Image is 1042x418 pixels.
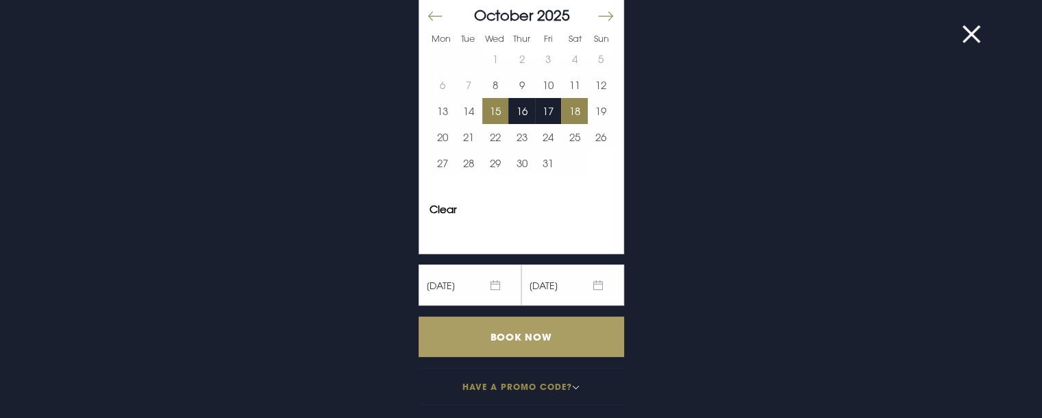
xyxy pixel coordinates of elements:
[508,150,535,176] td: Choose Thursday, October 30, 2025 as your start date.
[456,124,482,150] td: Choose Tuesday, October 21, 2025 as your start date.
[430,204,457,214] button: Clear
[482,98,509,124] button: 15
[521,265,624,306] span: [DATE]
[430,124,456,150] button: 20
[482,124,509,150] button: 22
[508,98,535,124] td: Choose Thursday, October 16, 2025 as your start date.
[482,124,509,150] td: Choose Wednesday, October 22, 2025 as your start date.
[597,2,613,31] button: Move forward to switch to the next month.
[508,124,535,150] button: 23
[588,98,615,124] td: Choose Sunday, October 19, 2025 as your start date.
[588,124,615,150] td: Choose Sunday, October 26, 2025 as your start date.
[508,98,535,124] button: 16
[561,98,588,124] button: 18
[535,98,562,124] td: Choose Friday, October 17, 2025 as your start date.
[482,150,509,176] td: Choose Wednesday, October 29, 2025 as your start date.
[419,265,521,306] span: [DATE]
[482,150,509,176] button: 29
[535,72,562,98] td: Choose Friday, October 10, 2025 as your start date.
[535,150,562,176] button: 31
[508,72,535,98] td: Choose Thursday, October 9, 2025 as your start date.
[588,124,615,150] button: 26
[419,368,624,405] button: Have a promo code?
[561,72,588,98] td: Choose Saturday, October 11, 2025 as your start date.
[561,124,588,150] button: 25
[456,150,482,176] button: 28
[535,98,562,124] button: 17
[561,124,588,150] td: Choose Saturday, October 25, 2025 as your start date.
[561,98,588,124] td: Selected. Saturday, October 18, 2025
[427,2,443,31] button: Move backward to switch to the previous month.
[482,72,509,98] button: 8
[430,150,456,176] td: Choose Monday, October 27, 2025 as your start date.
[482,98,509,124] td: Selected. Wednesday, October 15, 2025
[456,98,482,124] button: 14
[456,124,482,150] button: 21
[588,98,615,124] button: 19
[456,150,482,176] td: Choose Tuesday, October 28, 2025 as your start date.
[588,72,615,98] td: Choose Sunday, October 12, 2025 as your start date.
[430,124,456,150] td: Choose Monday, October 20, 2025 as your start date.
[456,98,482,124] td: Choose Tuesday, October 14, 2025 as your start date.
[508,72,535,98] button: 9
[561,72,588,98] button: 11
[535,150,562,176] td: Choose Friday, October 31, 2025 as your start date.
[430,98,456,124] td: Choose Monday, October 13, 2025 as your start date.
[430,98,456,124] button: 13
[537,6,570,24] span: 2025
[508,150,535,176] button: 30
[535,72,562,98] button: 10
[474,6,533,24] span: October
[535,124,562,150] button: 24
[430,150,456,176] button: 27
[588,72,615,98] button: 12
[508,124,535,150] td: Choose Thursday, October 23, 2025 as your start date.
[535,124,562,150] td: Choose Friday, October 24, 2025 as your start date.
[482,72,509,98] td: Choose Wednesday, October 8, 2025 as your start date.
[419,317,624,357] input: Book Now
